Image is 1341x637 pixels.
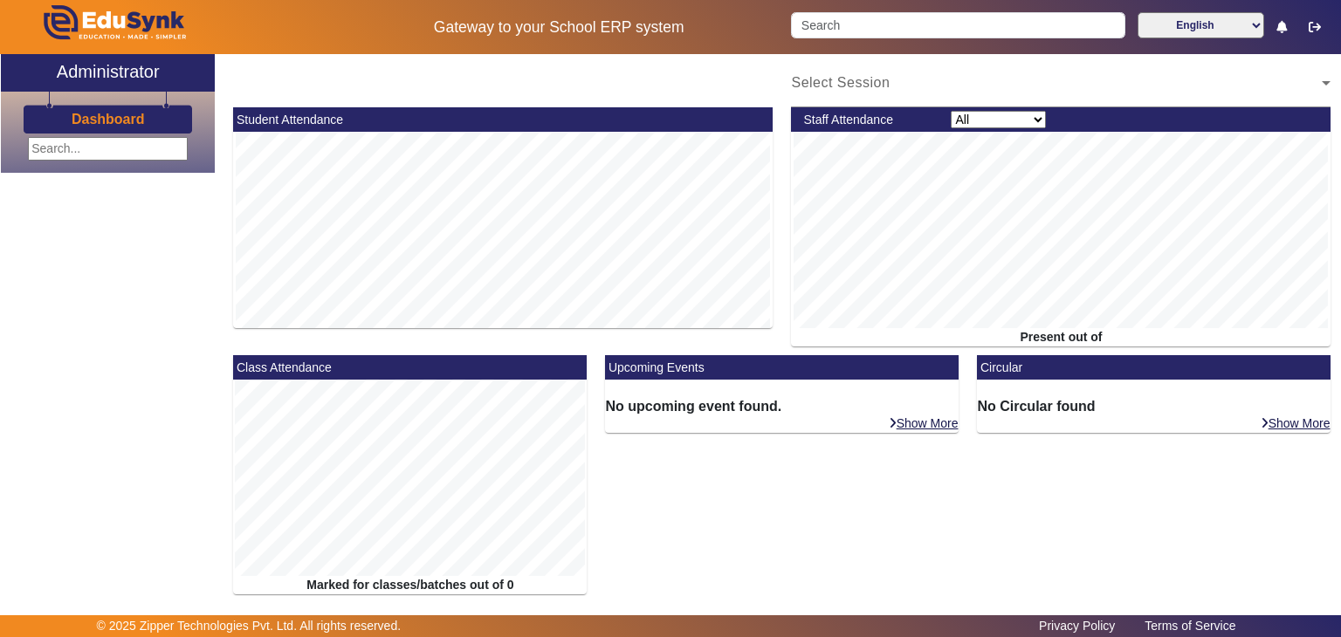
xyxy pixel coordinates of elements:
mat-card-header: Circular [977,355,1331,380]
mat-card-header: Upcoming Events [605,355,959,380]
div: Marked for classes/batches out of 0 [233,576,587,594]
div: Present out of [791,328,1331,346]
p: © 2025 Zipper Technologies Pvt. Ltd. All rights reserved. [97,617,402,635]
span: Select Session [791,75,890,90]
a: Terms of Service [1136,614,1244,637]
h6: No Circular found [977,398,1331,414]
a: Show More [888,415,959,431]
a: Administrator [1,54,215,92]
a: Show More [1260,415,1331,431]
input: Search [791,12,1124,38]
input: Search... [28,137,188,161]
h3: Dashboard [72,111,145,127]
h6: No upcoming event found. [605,398,959,414]
mat-card-header: Student Attendance [233,107,773,132]
div: Staff Attendance [794,111,942,129]
a: Privacy Policy [1030,614,1124,637]
mat-card-header: Class Attendance [233,355,587,380]
a: Dashboard [71,110,146,128]
h5: Gateway to your School ERP system [345,18,773,37]
h2: Administrator [57,61,160,82]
